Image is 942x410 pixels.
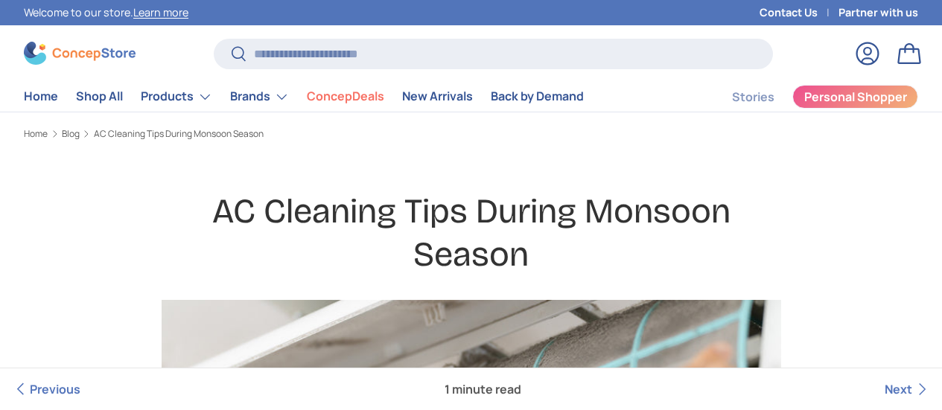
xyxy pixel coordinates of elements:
a: Home [24,129,48,138]
a: Shop All [76,82,123,111]
a: Next [885,368,930,410]
a: Contact Us [760,4,838,21]
a: New Arrivals [402,82,473,111]
a: Stories [732,83,774,112]
nav: Primary [24,82,584,112]
a: Home [24,82,58,111]
a: Partner with us [838,4,918,21]
nav: Secondary [696,82,918,112]
span: Previous [30,381,80,397]
p: Welcome to our store. [24,4,188,21]
a: ConcepDeals [307,82,384,111]
a: Learn more [133,5,188,19]
a: Products [141,82,212,112]
a: Personal Shopper [792,85,918,109]
summary: Brands [221,82,298,112]
a: Blog [62,129,80,138]
h1: AC Cleaning Tips During Monsoon Season [185,190,757,275]
summary: Products [132,82,221,112]
nav: Breadcrumbs [24,127,918,141]
span: 1 minute read [433,368,533,410]
span: Personal Shopper [804,91,907,103]
span: Next [885,381,912,397]
a: Previous [12,368,80,410]
img: ConcepStore [24,42,136,65]
a: AC Cleaning Tips During Monsoon Season [94,129,264,138]
a: Back by Demand [491,82,584,111]
a: Brands [230,82,289,112]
